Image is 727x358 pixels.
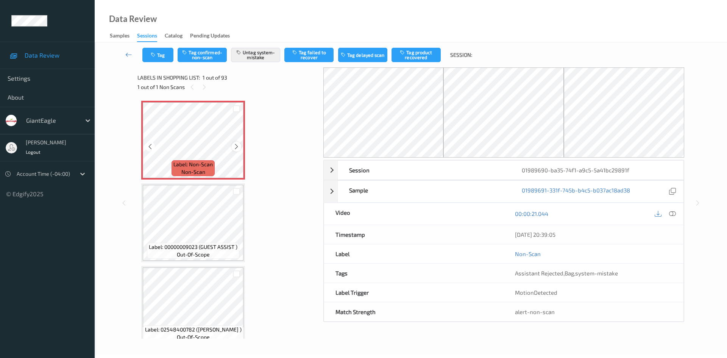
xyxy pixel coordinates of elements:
[137,74,200,81] span: Labels in shopping list:
[142,48,173,62] button: Tag
[109,15,157,23] div: Data Review
[190,31,237,41] a: Pending Updates
[324,302,504,321] div: Match Strength
[515,308,672,316] div: alert-non-scan
[522,186,630,197] a: 01989691-331f-745b-b4c5-b037ac18ad38
[324,160,684,180] div: Session01989690-ba35-74f1-a9c5-5a41bc29891f
[284,48,334,62] button: Tag failed to recover
[510,161,683,180] div: 01989690-ba35-74f1-a9c5-5a41bc29891f
[177,251,210,258] span: out-of-scope
[165,32,183,41] div: Catalog
[324,244,504,263] div: Label
[324,264,504,283] div: Tags
[504,283,683,302] div: MotionDetected
[165,31,190,41] a: Catalog
[338,181,511,202] div: Sample
[177,333,210,341] span: out-of-scope
[110,31,137,41] a: Samples
[137,82,318,92] div: 1 out of 1 Non Scans
[149,243,237,251] span: Label: 00000009023 (GUEST ASSIST )
[450,51,472,59] span: Session:
[338,48,387,62] button: Tag delayed scan
[145,326,242,333] span: Label: 02548400782 ([PERSON_NAME] )
[173,161,213,168] span: Label: Non-Scan
[137,31,165,42] a: Sessions
[338,161,511,180] div: Session
[575,270,618,277] span: system-mistake
[137,32,157,42] div: Sessions
[178,48,227,62] button: Tag confirmed-non-scan
[515,210,548,217] a: 00:00:21.044
[203,74,227,81] span: 1 out of 93
[181,168,205,176] span: non-scan
[565,270,574,277] span: Bag
[392,48,441,62] button: Tag product recovered
[515,250,541,258] a: Non-Scan
[515,270,563,277] span: Assistant Rejected
[515,270,618,277] span: , ,
[324,225,504,244] div: Timestamp
[324,180,684,203] div: Sample01989691-331f-745b-b4c5-b037ac18ad38
[231,48,280,62] button: Untag system-mistake
[190,32,230,41] div: Pending Updates
[324,203,504,225] div: Video
[110,32,129,41] div: Samples
[515,231,672,238] div: [DATE] 20:39:05
[324,283,504,302] div: Label Trigger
